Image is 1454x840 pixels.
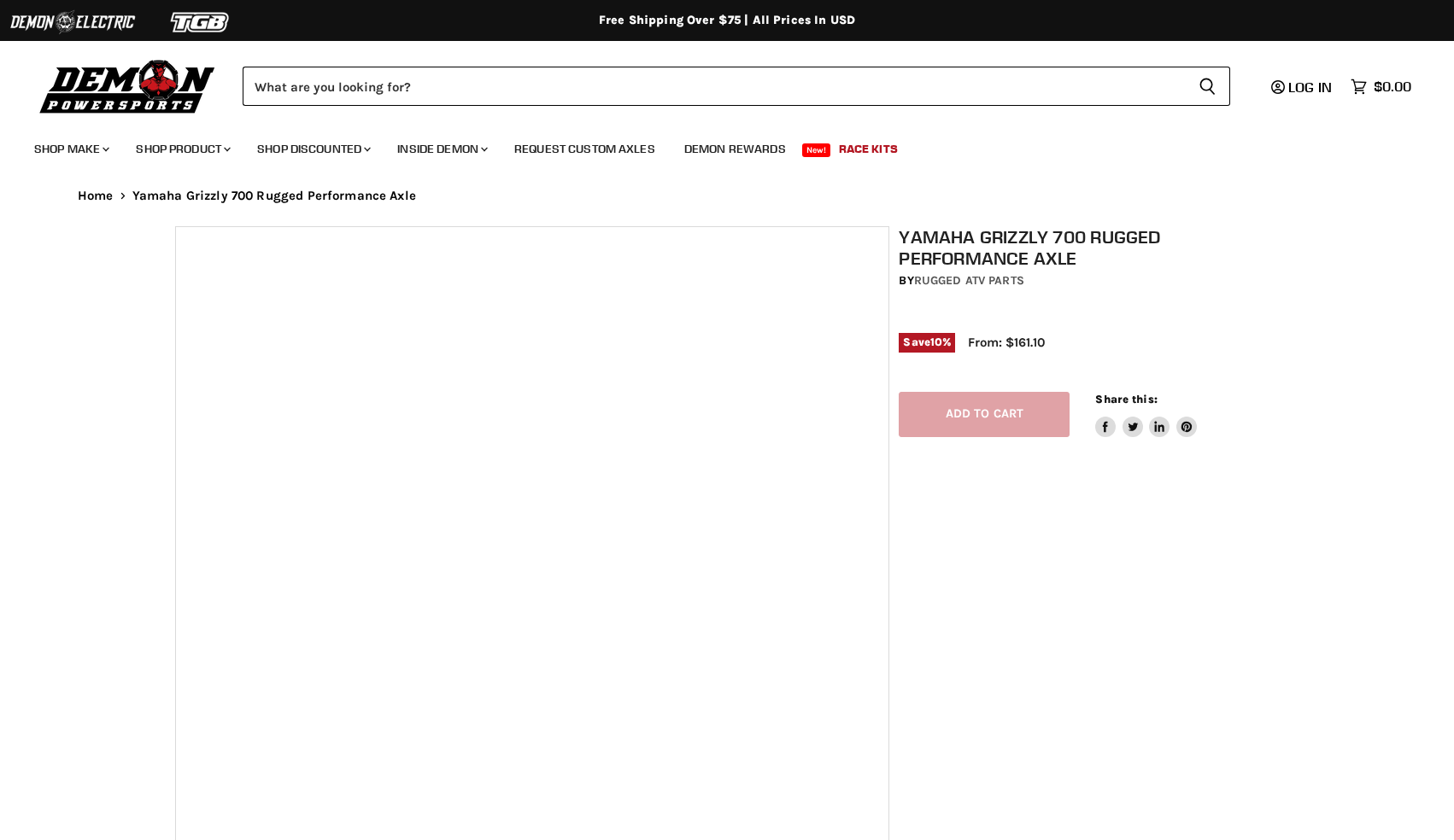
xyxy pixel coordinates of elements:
a: Log in [1263,79,1342,95]
span: Yamaha Grizzly 700 Rugged Performance Axle [132,189,416,203]
span: 10 [930,335,942,348]
h1: Yamaha Grizzly 700 Rugged Performance Axle [899,226,1288,269]
a: Shop Make [21,131,120,166]
a: Shop Discounted [244,131,381,166]
span: Share this: [1095,393,1157,405]
ul: Main menu [21,125,1407,166]
img: Demon Electric Logo 2 [9,6,137,38]
a: Request Custom Axles [501,131,668,166]
button: Search [1185,67,1230,106]
span: Log in [1288,79,1332,96]
a: Race Kits [826,131,911,166]
span: $0.00 [1374,79,1411,95]
div: Free Shipping Over $75 | All Prices In USD [44,13,1410,28]
nav: Breadcrumbs [44,189,1410,203]
a: Rugged ATV Parts [914,273,1024,288]
a: Demon Rewards [671,131,799,166]
div: by [899,271,1288,290]
span: Save % [899,333,955,352]
img: TGB Logo 2 [137,6,265,38]
span: New! [802,143,831,157]
aside: Share this: [1095,392,1197,437]
form: Product [243,67,1230,106]
a: Inside Demon [384,131,498,166]
a: Shop Product [123,131,241,166]
a: Home [78,189,114,203]
a: $0.00 [1342,74,1420,99]
img: Demon Powersports [34,55,221,116]
span: From: $161.10 [968,335,1045,350]
input: Search [243,67,1185,106]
